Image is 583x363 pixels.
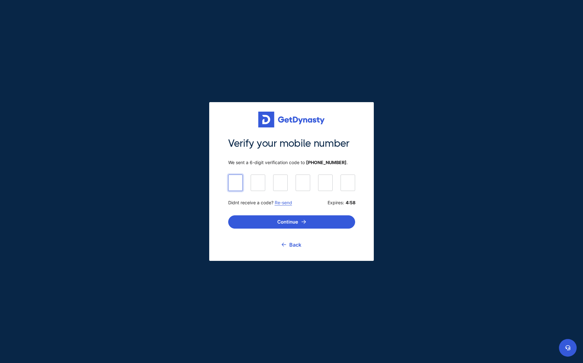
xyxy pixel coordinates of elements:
[306,160,347,165] b: [PHONE_NUMBER]
[282,243,286,247] img: go back icon
[258,112,325,127] img: Get started for free with Dynasty Trust Company
[282,237,301,253] a: Back
[228,215,355,229] button: Continue
[228,137,355,150] span: Verify your mobile number
[275,200,292,205] a: Re-send
[228,200,292,206] span: Didnt receive a code?
[228,160,355,165] span: We sent a 6-digit verification code to .
[328,200,355,206] span: Expires:
[346,200,355,206] b: 4:58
